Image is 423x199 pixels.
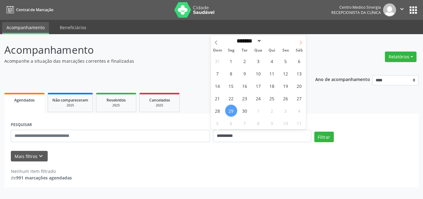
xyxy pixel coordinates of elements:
span: Outubro 10, 2025 [280,117,292,129]
button: Mais filtroskeyboard_arrow_down [11,151,48,162]
span: Setembro 5, 2025 [280,55,292,67]
span: Cancelados [149,97,170,103]
input: Year [262,38,282,44]
span: Setembro 13, 2025 [293,67,305,79]
p: Ano de acompanhamento [315,75,370,83]
i:  [399,6,405,12]
span: Não compareceram [52,97,88,103]
a: Central de Marcação [4,5,53,15]
label: PESQUISAR [11,120,32,130]
span: Setembro 2, 2025 [239,55,251,67]
span: Resolvidos [107,97,126,103]
span: Setembro 23, 2025 [239,92,251,104]
span: Setembro 15, 2025 [225,80,237,92]
span: Setembro 20, 2025 [293,80,305,92]
span: Outubro 5, 2025 [211,117,224,129]
span: Setembro 25, 2025 [266,92,278,104]
span: Recepcionista da clínica [331,10,381,15]
span: Outubro 8, 2025 [252,117,264,129]
strong: 991 marcações agendadas [16,175,72,181]
p: Acompanhamento [4,42,294,58]
span: Setembro 10, 2025 [252,67,264,79]
span: Agosto 31, 2025 [211,55,224,67]
span: Setembro 29, 2025 [225,105,237,117]
span: Setembro 3, 2025 [252,55,264,67]
button: apps [408,5,419,16]
span: Setembro 17, 2025 [252,80,264,92]
span: Setembro 9, 2025 [239,67,251,79]
button: Relatórios [385,52,416,62]
span: Outubro 3, 2025 [280,105,292,117]
div: Nenhum item filtrado [11,168,72,174]
span: Qua [251,48,265,52]
span: Outubro 7, 2025 [239,117,251,129]
span: Dom [211,48,225,52]
p: Acompanhe a situação das marcações correntes e finalizadas [4,58,294,64]
span: Setembro 7, 2025 [211,67,224,79]
span: Setembro 16, 2025 [239,80,251,92]
span: Setembro 26, 2025 [280,92,292,104]
span: Outubro 9, 2025 [266,117,278,129]
select: Month [235,38,262,44]
span: Setembro 22, 2025 [225,92,237,104]
span: Setembro 28, 2025 [211,105,224,117]
span: Setembro 4, 2025 [266,55,278,67]
span: Outubro 11, 2025 [293,117,305,129]
span: Setembro 8, 2025 [225,67,237,79]
span: Outubro 1, 2025 [252,105,264,117]
span: Setembro 12, 2025 [280,67,292,79]
span: Seg [224,48,238,52]
div: Centro Medico Sinergia [331,5,381,10]
span: Sex [279,48,292,52]
span: Setembro 27, 2025 [293,92,305,104]
span: Setembro 18, 2025 [266,80,278,92]
i: keyboard_arrow_down [37,153,44,160]
span: Setembro 21, 2025 [211,92,224,104]
button: Filtrar [314,132,334,142]
img: img [383,3,396,16]
span: Setembro 1, 2025 [225,55,237,67]
span: Sáb [292,48,306,52]
span: Setembro 6, 2025 [293,55,305,67]
span: Setembro 30, 2025 [239,105,251,117]
span: Ter [238,48,251,52]
div: 2025 [52,103,88,108]
span: Outubro 6, 2025 [225,117,237,129]
span: Central de Marcação [16,7,53,12]
div: de [11,174,72,181]
span: Setembro 14, 2025 [211,80,224,92]
div: 2025 [144,103,175,108]
span: Setembro 11, 2025 [266,67,278,79]
span: Setembro 24, 2025 [252,92,264,104]
span: Qui [265,48,279,52]
span: Setembro 19, 2025 [280,80,292,92]
span: Outubro 2, 2025 [266,105,278,117]
a: Beneficiários [55,22,91,33]
a: Acompanhamento [2,22,49,34]
span: Agendados [14,97,35,103]
div: 2025 [101,103,132,108]
button:  [396,3,408,16]
span: Outubro 4, 2025 [293,105,305,117]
